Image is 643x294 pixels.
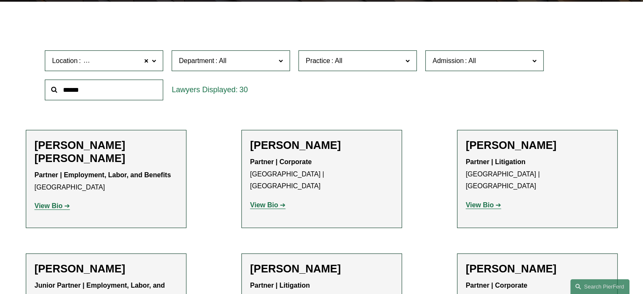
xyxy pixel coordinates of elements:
[250,201,278,209] strong: View Bio
[250,156,393,192] p: [GEOGRAPHIC_DATA] | [GEOGRAPHIC_DATA]
[35,202,70,209] a: View Bio
[250,201,286,209] a: View Bio
[82,55,153,66] span: [GEOGRAPHIC_DATA]
[250,262,393,275] h2: [PERSON_NAME]
[306,57,330,64] span: Practice
[35,171,171,179] strong: Partner | Employment, Labor, and Benefits
[466,139,609,152] h2: [PERSON_NAME]
[466,201,494,209] strong: View Bio
[35,262,178,275] h2: [PERSON_NAME]
[466,201,501,209] a: View Bio
[35,202,63,209] strong: View Bio
[466,156,609,192] p: [GEOGRAPHIC_DATA] | [GEOGRAPHIC_DATA]
[570,279,629,294] a: Search this site
[179,57,214,64] span: Department
[466,282,528,289] strong: Partner | Corporate
[35,169,178,194] p: [GEOGRAPHIC_DATA]
[52,57,78,64] span: Location
[250,282,310,289] strong: Partner | Litigation
[250,139,393,152] h2: [PERSON_NAME]
[35,139,178,165] h2: [PERSON_NAME] [PERSON_NAME]
[466,262,609,275] h2: [PERSON_NAME]
[239,85,248,94] span: 30
[466,158,525,165] strong: Partner | Litigation
[250,158,312,165] strong: Partner | Corporate
[432,57,464,64] span: Admission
